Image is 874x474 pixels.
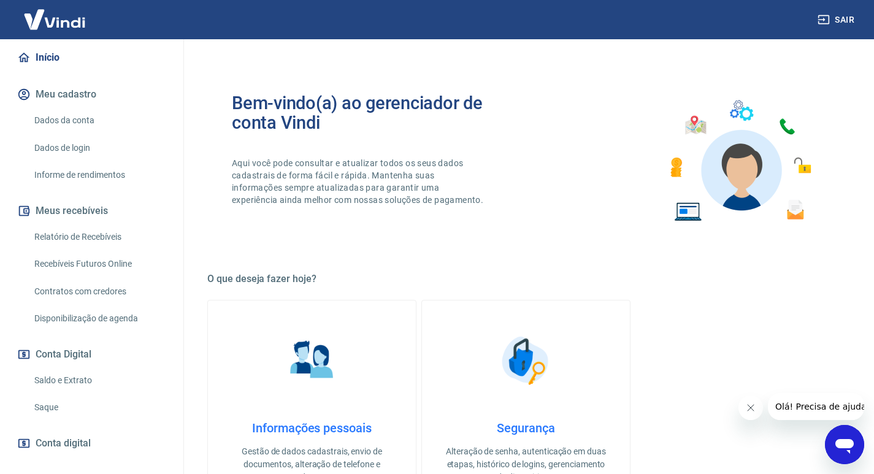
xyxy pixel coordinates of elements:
p: Aqui você pode consultar e atualizar todos os seus dados cadastrais de forma fácil e rápida. Mant... [232,157,486,206]
a: Saque [29,395,169,420]
button: Meus recebíveis [15,197,169,224]
img: Segurança [496,330,557,391]
a: Dados da conta [29,108,169,133]
iframe: Fechar mensagem [738,396,763,420]
button: Sair [815,9,859,31]
a: Informe de rendimentos [29,162,169,188]
iframe: Botão para abrir a janela de mensagens [825,425,864,464]
span: Conta digital [36,435,91,452]
h4: Informações pessoais [228,421,396,435]
a: Recebíveis Futuros Online [29,251,169,277]
a: Disponibilização de agenda [29,306,169,331]
img: Imagem de um avatar masculino com diversos icones exemplificando as funcionalidades do gerenciado... [659,93,820,229]
button: Conta Digital [15,341,169,368]
a: Saldo e Extrato [29,368,169,393]
span: Olá! Precisa de ajuda? [7,9,103,18]
img: Informações pessoais [282,330,343,391]
h5: O que deseja fazer hoje? [207,273,845,285]
img: Vindi [15,1,94,38]
h2: Bem-vindo(a) ao gerenciador de conta Vindi [232,93,526,132]
a: Dados de login [29,136,169,161]
a: Relatório de Recebíveis [29,224,169,250]
a: Início [15,44,169,71]
button: Meu cadastro [15,81,169,108]
a: Conta digital [15,430,169,457]
h4: Segurança [442,421,610,435]
a: Contratos com credores [29,279,169,304]
iframe: Mensagem da empresa [768,393,864,420]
